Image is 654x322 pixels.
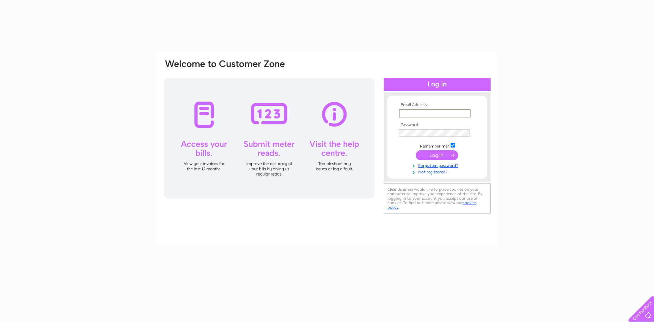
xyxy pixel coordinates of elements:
[399,162,477,168] a: Forgotten password?
[384,183,491,214] div: Clear Business would like to place cookies on your computer to improve your experience of the sit...
[397,142,477,149] td: Remember me?
[399,168,477,175] a: Not registered?
[388,200,476,210] a: cookies policy
[397,103,477,107] th: Email Address:
[397,123,477,127] th: Password:
[416,150,458,160] input: Submit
